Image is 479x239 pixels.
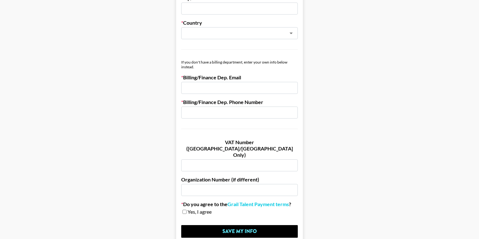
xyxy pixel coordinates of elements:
[181,20,298,26] label: Country
[181,99,298,105] label: Billing/Finance Dep. Phone Number
[181,176,298,183] label: Organization Number (if different)
[287,29,296,38] button: Open
[181,60,298,69] div: If you don't have a billing department, enter your own info below instead.
[181,201,298,207] label: Do you agree to the ?
[227,201,289,207] a: Grail Talent Payment terms
[188,209,212,215] span: Yes, I agree
[181,74,298,81] label: Billing/Finance Dep. Email
[181,139,298,158] label: VAT Number ([GEOGRAPHIC_DATA]/[GEOGRAPHIC_DATA] Only)
[181,225,298,238] input: Save My Info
